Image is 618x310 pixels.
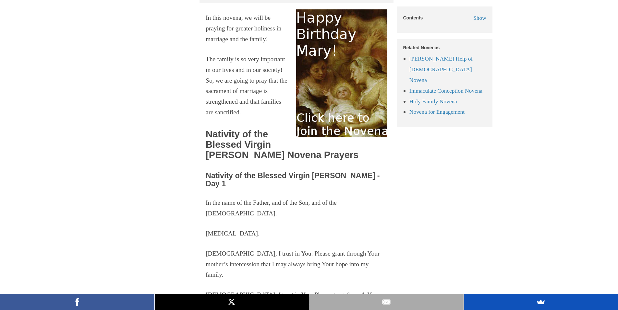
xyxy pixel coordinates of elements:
img: X [227,297,236,307]
a: Novena for Engagement [409,109,465,115]
h2: Nativity of the Blessed Virgin [PERSON_NAME] Novena Prayers [206,129,387,160]
a: Email [309,294,464,310]
a: Holy Family Novena [409,98,457,104]
p: In this novena, we will be praying for greater holiness in marriage and the family! [206,13,387,45]
img: Facebook [72,297,82,307]
img: Nativity of the Blessed Virgin Mary Novena [296,9,387,137]
p: The family is so very important in our lives and in our society! So, we are going to pray that th... [206,54,387,118]
span: Show [473,15,486,21]
img: SumoMe [536,297,546,307]
a: [PERSON_NAME] Help of [DEMOGRAPHIC_DATA] Novena [409,55,473,83]
a: X [155,294,309,310]
img: Email [382,297,391,307]
p: [MEDICAL_DATA]. [206,228,387,239]
h5: Contents [403,15,423,20]
p: [DEMOGRAPHIC_DATA], I trust in You. Please grant through Your mother’s intercession that I may al... [206,248,387,281]
a: Immaculate Conception Novena [409,87,482,94]
p: In the name of the Father, and of the Son, and of the [DEMOGRAPHIC_DATA]. [206,198,387,219]
h5: Related Novenas [403,45,486,50]
span: Nativity of the Blessed Virgin [PERSON_NAME] - Day 1 [206,171,380,188]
